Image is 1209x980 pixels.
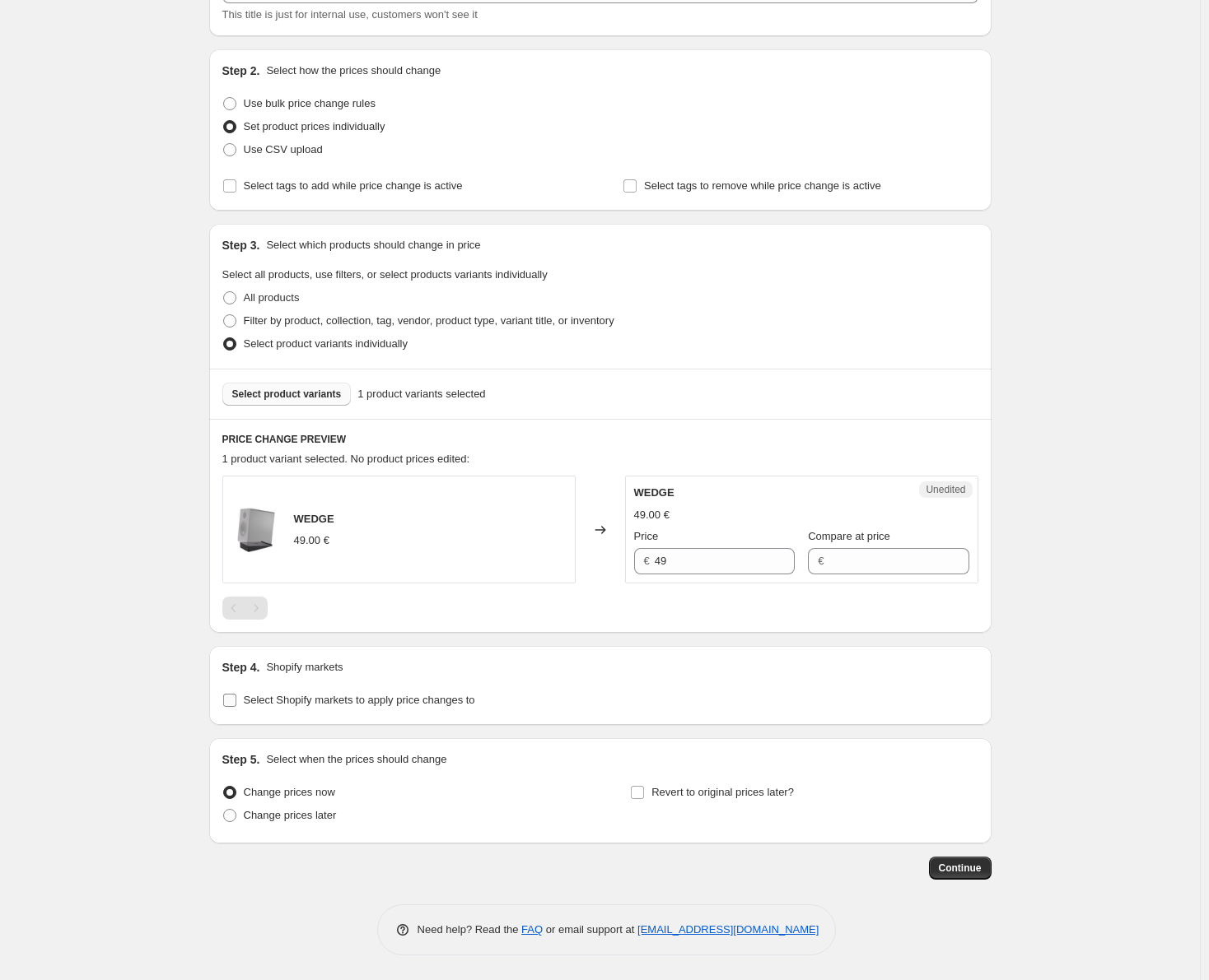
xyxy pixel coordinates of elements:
span: WEDGE [294,513,334,525]
a: [EMAIL_ADDRESS][DOMAIN_NAME] [637,923,819,936]
nav: Pagination [222,597,268,620]
button: Select product variants [222,383,352,406]
span: Need help? Read the [418,923,522,936]
span: Price [634,530,659,542]
span: 1 product variants selected [357,386,485,402]
span: € [644,555,650,567]
h6: PRICE CHANGE PREVIEW [222,433,978,446]
span: WEDGE [634,486,675,499]
span: All products [244,291,300,304]
span: Use CSV upload [244,143,323,156]
h2: Step 5. [222,751,260,768]
span: Revert to original prices later? [651,786,794,798]
span: Continue [939,862,982,875]
span: or email support at [543,923,637,936]
p: Select which products should change in price [266,237,480,253]
span: Select product variants individually [244,337,408,350]
p: Shopify markets [266,659,343,676]
span: Unedited [926,483,965,496]
span: € [818,555,824,567]
span: Set product prices individually [244,120,385,132]
button: Continue [929,857,992,880]
span: Filter by product, collection, tag, vendor, product type, variant title, or inventory [244,314,614,327]
img: ESSSPEAKERWEDGEBK_O_4_80x.jpg [231,505,281,555]
span: 1 product variant selected. No product prices edited: [222,453,470,465]
p: Select how the prices should change [266,63,441,79]
span: Select all products, use filters, or select products variants individually [222,268,548,281]
h2: Step 4. [222,659,260,676]
span: Use bulk price change rules [244,97,376,109]
h2: Step 3. [222,237,260,253]
span: Select product variants [232,388,342,401]
h2: Step 2. [222,63,260,79]
a: FAQ [521,923,543,936]
span: Select Shopify markets to apply price changes to [244,694,475,706]
div: 49.00 € [294,532,329,549]
p: Select when the prices should change [266,751,446,768]
div: 49.00 € [634,507,670,523]
span: Change prices later [244,809,337,821]
span: Change prices now [244,786,335,798]
span: Select tags to add while price change is active [244,179,463,192]
span: Select tags to remove while price change is active [644,179,881,192]
span: Compare at price [808,530,890,542]
span: This title is just for internal use, customers won't see it [222,8,478,21]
